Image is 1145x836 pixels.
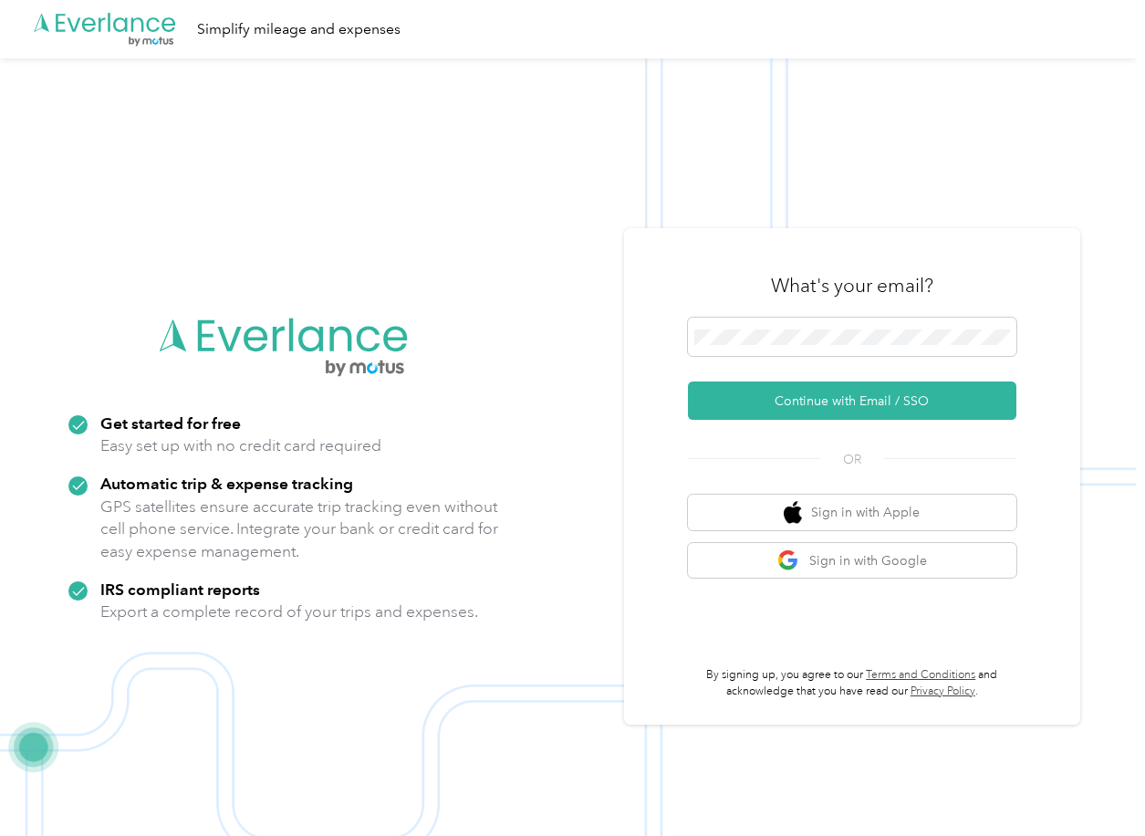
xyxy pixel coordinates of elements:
[1043,734,1145,836] iframe: Everlance-gr Chat Button Frame
[100,580,260,599] strong: IRS compliant reports
[688,495,1016,530] button: apple logoSign in with Apple
[100,496,499,563] p: GPS satellites ensure accurate trip tracking even without cell phone service. Integrate your bank...
[100,601,478,623] p: Export a complete record of your trips and expenses.
[688,543,1016,579] button: google logoSign in with Google
[777,549,800,572] img: google logo
[784,501,802,524] img: apple logo
[100,474,353,493] strong: Automatic trip & expense tracking
[688,667,1016,699] p: By signing up, you agree to our and acknowledge that you have read our .
[911,684,975,698] a: Privacy Policy
[197,18,401,41] div: Simplify mileage and expenses
[100,413,241,433] strong: Get started for free
[688,381,1016,420] button: Continue with Email / SSO
[866,668,975,682] a: Terms and Conditions
[820,450,884,469] span: OR
[771,273,933,298] h3: What's your email?
[100,434,381,457] p: Easy set up with no credit card required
